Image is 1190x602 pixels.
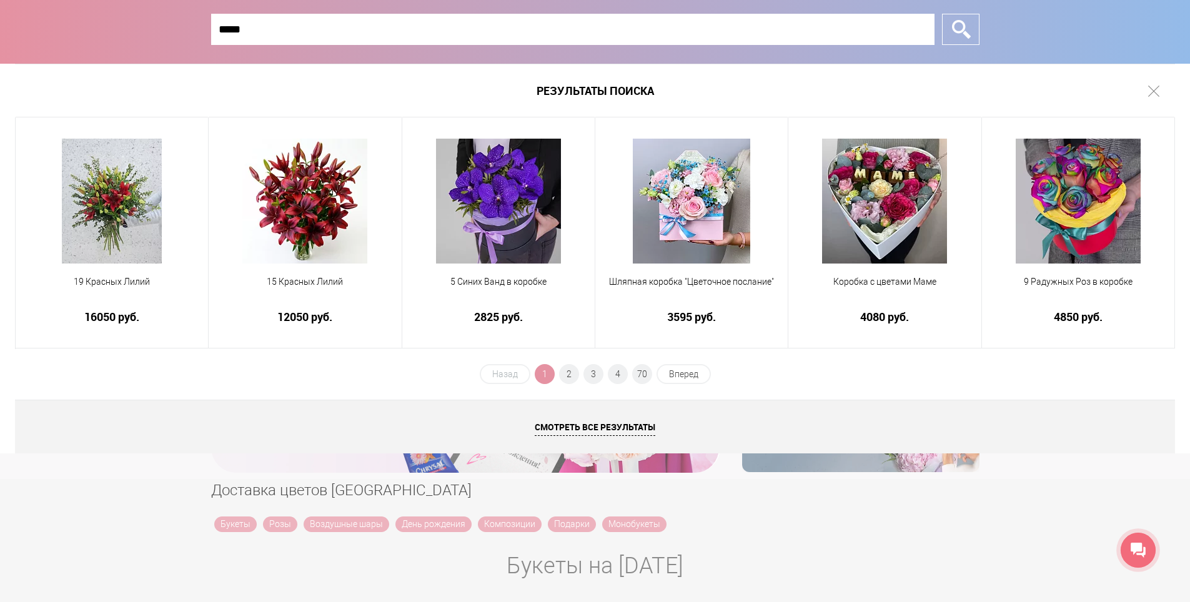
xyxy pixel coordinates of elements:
img: 5 Синих Ванд в коробке [436,139,561,264]
span: 9 Радужных Роз в коробке [990,275,1166,289]
a: 3595 руб. [603,310,780,323]
a: Шляпная коробка "Цветочное послание" [603,275,780,303]
span: 15 Красных Лилий [217,275,393,289]
a: 12050 руб. [217,310,393,323]
a: 15 Красных Лилий [217,275,393,303]
a: 70 [632,364,652,384]
img: 9 Радужных Роз в коробке [1016,139,1141,264]
span: Шляпная коробка "Цветочное послание" [603,275,780,289]
img: Шляпная коробка "Цветочное послание" [633,139,750,264]
a: 4850 руб. [990,310,1166,323]
a: 4 [608,364,628,384]
span: 5 Синих Ванд в коробке [410,275,587,289]
span: Коробка с цветами Маме [796,275,973,289]
span: Смотреть все результаты [535,421,655,436]
h1: Результаты поиска [15,64,1175,117]
a: 16050 руб. [24,310,200,323]
a: 4080 руб. [796,310,973,323]
img: 15 Красных Лилий [242,139,367,264]
span: Назад [480,364,530,384]
a: 5 Синих Ванд в коробке [410,275,587,303]
span: 1 [535,364,555,384]
a: Вперед [657,364,711,384]
img: Коробка с цветами Маме [822,139,947,264]
a: 3 [583,364,603,384]
a: Смотреть все результаты [15,400,1175,453]
a: 2825 руб. [410,310,587,323]
img: 19 Красных Лилий [62,139,162,264]
span: 19 Красных Лилий [24,275,200,289]
a: 9 Радужных Роз в коробке [990,275,1166,303]
a: 19 Красных Лилий [24,275,200,303]
a: 2 [559,364,579,384]
a: Коробка с цветами Маме [796,275,973,303]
